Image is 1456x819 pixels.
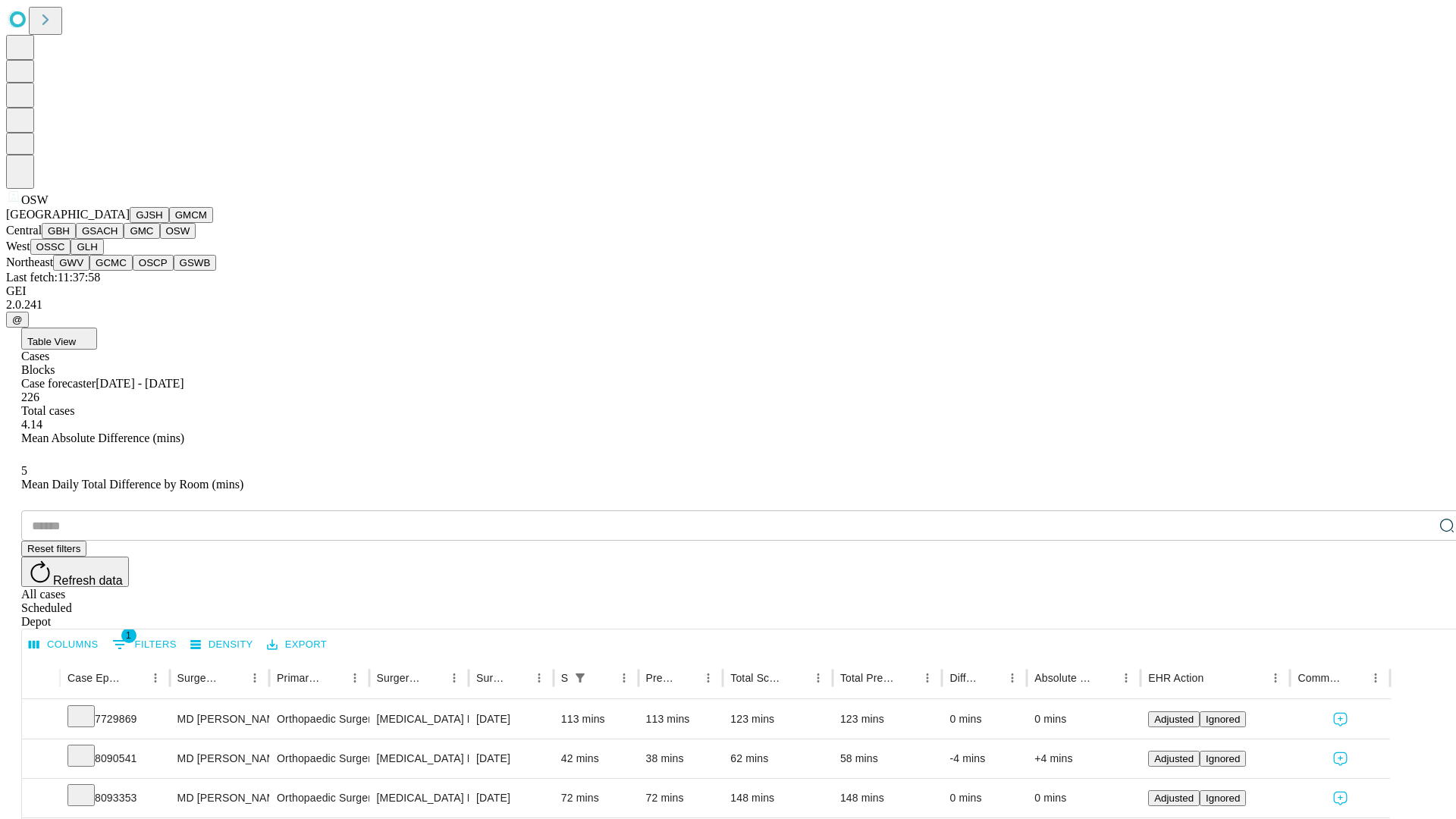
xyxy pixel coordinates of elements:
[21,478,243,491] span: Mean Daily Total Difference by Room (mins)
[25,633,102,657] button: Select columns
[949,700,1019,739] div: 0 mins
[263,633,331,657] button: Export
[277,779,361,817] div: Orthopaedic Surgery
[1344,667,1365,689] button: Sort
[507,667,529,689] button: Sort
[96,377,184,390] span: [DATE] - [DATE]
[476,779,546,817] div: [DATE]
[1365,667,1386,689] button: Menu
[27,336,76,347] span: Table View
[377,779,461,817] div: [MEDICAL_DATA] DIAGNOSTIC
[676,667,698,689] button: Sort
[444,667,465,689] button: Menu
[1206,714,1240,725] span: Ignored
[67,739,162,778] div: 8090541
[177,739,262,778] div: MD [PERSON_NAME]
[277,739,361,778] div: Orthopaedic Surgery
[6,208,130,221] span: [GEOGRAPHIC_DATA]
[1154,714,1194,725] span: Adjusted
[377,672,421,684] div: Surgery Name
[1034,672,1093,684] div: Absolute Difference
[1298,672,1341,684] div: Comments
[6,240,30,253] span: West
[917,667,938,689] button: Menu
[53,574,123,587] span: Refresh data
[1206,792,1240,804] span: Ignored
[730,672,785,684] div: Total Scheduled Duration
[786,667,808,689] button: Sort
[949,779,1019,817] div: 0 mins
[187,633,257,657] button: Density
[277,700,361,739] div: Orthopaedic Surgery
[1148,751,1200,767] button: Adjusted
[1200,711,1246,727] button: Ignored
[124,223,159,239] button: GMC
[21,404,74,417] span: Total cases
[133,255,174,271] button: OSCP
[730,700,825,739] div: 123 mins
[561,700,631,739] div: 113 mins
[646,739,716,778] div: 38 mins
[949,672,979,684] div: Difference
[840,672,895,684] div: Total Predicted Duration
[840,700,935,739] div: 123 mins
[476,672,506,684] div: Surgery Date
[30,786,52,812] button: Expand
[592,667,613,689] button: Sort
[1116,667,1137,689] button: Menu
[30,746,52,773] button: Expand
[1205,667,1226,689] button: Sort
[53,255,89,271] button: GWV
[808,667,829,689] button: Menu
[67,672,122,684] div: Case Epic Id
[67,700,162,739] div: 7729869
[223,667,244,689] button: Sort
[21,541,86,557] button: Reset filters
[21,377,96,390] span: Case forecaster
[12,314,23,325] span: @
[730,739,825,778] div: 62 mins
[21,193,49,206] span: OSW
[76,223,124,239] button: GSACH
[124,667,145,689] button: Sort
[21,557,129,587] button: Refresh data
[1154,792,1194,804] span: Adjusted
[1002,667,1023,689] button: Menu
[840,739,935,778] div: 58 mins
[277,672,321,684] div: Primary Service
[244,667,265,689] button: Menu
[840,779,935,817] div: 148 mins
[21,391,39,403] span: 226
[177,779,262,817] div: MD [PERSON_NAME]
[981,667,1002,689] button: Sort
[160,223,196,239] button: OSW
[1206,753,1240,764] span: Ignored
[6,224,42,237] span: Central
[30,707,52,733] button: Expand
[21,464,27,477] span: 5
[323,667,344,689] button: Sort
[698,667,719,689] button: Menu
[6,256,53,268] span: Northeast
[561,672,568,684] div: Scheduled In Room Duration
[476,739,546,778] div: [DATE]
[21,418,42,431] span: 4.14
[42,223,76,239] button: GBH
[89,255,133,271] button: GCMC
[6,271,100,284] span: Last fetch: 11:37:58
[1148,790,1200,806] button: Adjusted
[377,739,461,778] div: [MEDICAL_DATA] MEDIAL OR LATERAL MENISCECTOMY
[1034,700,1133,739] div: 0 mins
[6,284,1450,298] div: GEI
[130,207,169,223] button: GJSH
[145,667,166,689] button: Menu
[1200,751,1246,767] button: Ignored
[561,739,631,778] div: 42 mins
[529,667,550,689] button: Menu
[1200,790,1246,806] button: Ignored
[377,700,461,739] div: [MEDICAL_DATA] KNEE TOTAL
[570,667,591,689] button: Show filters
[6,298,1450,312] div: 2.0.241
[1154,753,1194,764] span: Adjusted
[646,672,676,684] div: Predicted In Room Duration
